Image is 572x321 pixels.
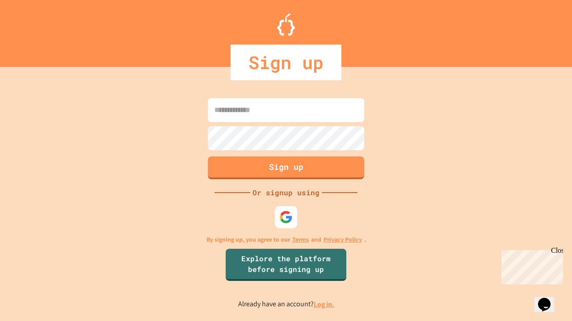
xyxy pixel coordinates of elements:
[250,187,322,198] div: Or signup using
[226,249,346,281] a: Explore the platform before signing up
[279,210,293,224] img: google-icon.svg
[231,45,341,80] div: Sign up
[314,300,334,309] a: Log in.
[4,4,62,57] div: Chat with us now!Close
[208,156,364,179] button: Sign up
[292,235,309,244] a: Terms
[324,235,362,244] a: Privacy Policy
[498,247,563,284] iframe: chat widget
[534,285,563,312] iframe: chat widget
[206,235,366,244] p: By signing up, you agree to our and .
[277,13,295,36] img: Logo.svg
[238,299,334,310] p: Already have an account?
